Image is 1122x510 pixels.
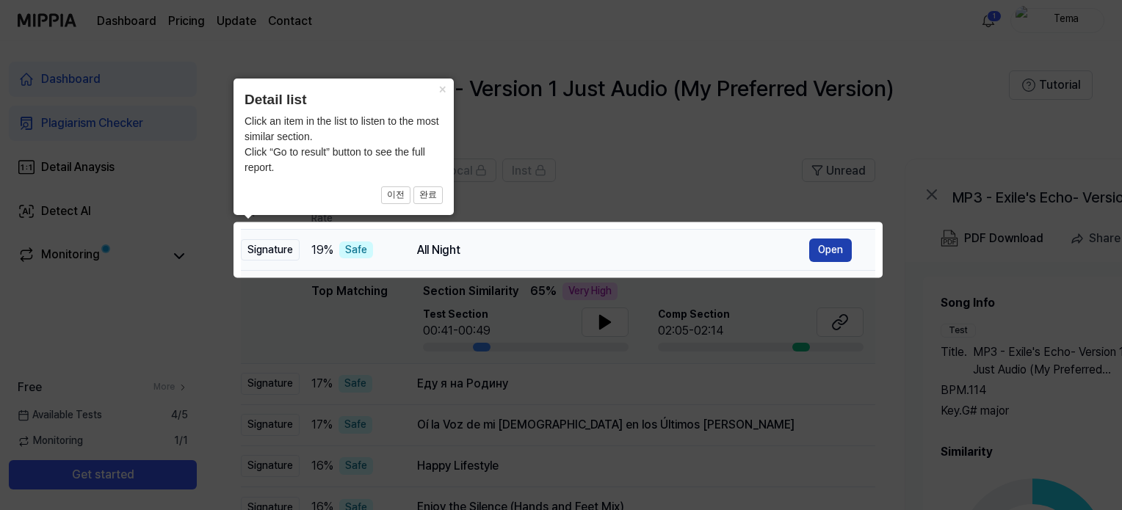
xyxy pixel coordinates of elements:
div: Signature [241,239,300,261]
div: Click an item in the list to listen to the most similar section. Click “Go to result” button to s... [245,114,443,175]
button: 완료 [413,186,443,204]
div: Safe [339,241,373,259]
button: Open [809,238,852,262]
header: Detail list [245,90,443,111]
span: 19 % [311,241,333,259]
button: Close [430,79,454,99]
div: All Night [417,241,809,259]
button: 이전 [381,186,410,204]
